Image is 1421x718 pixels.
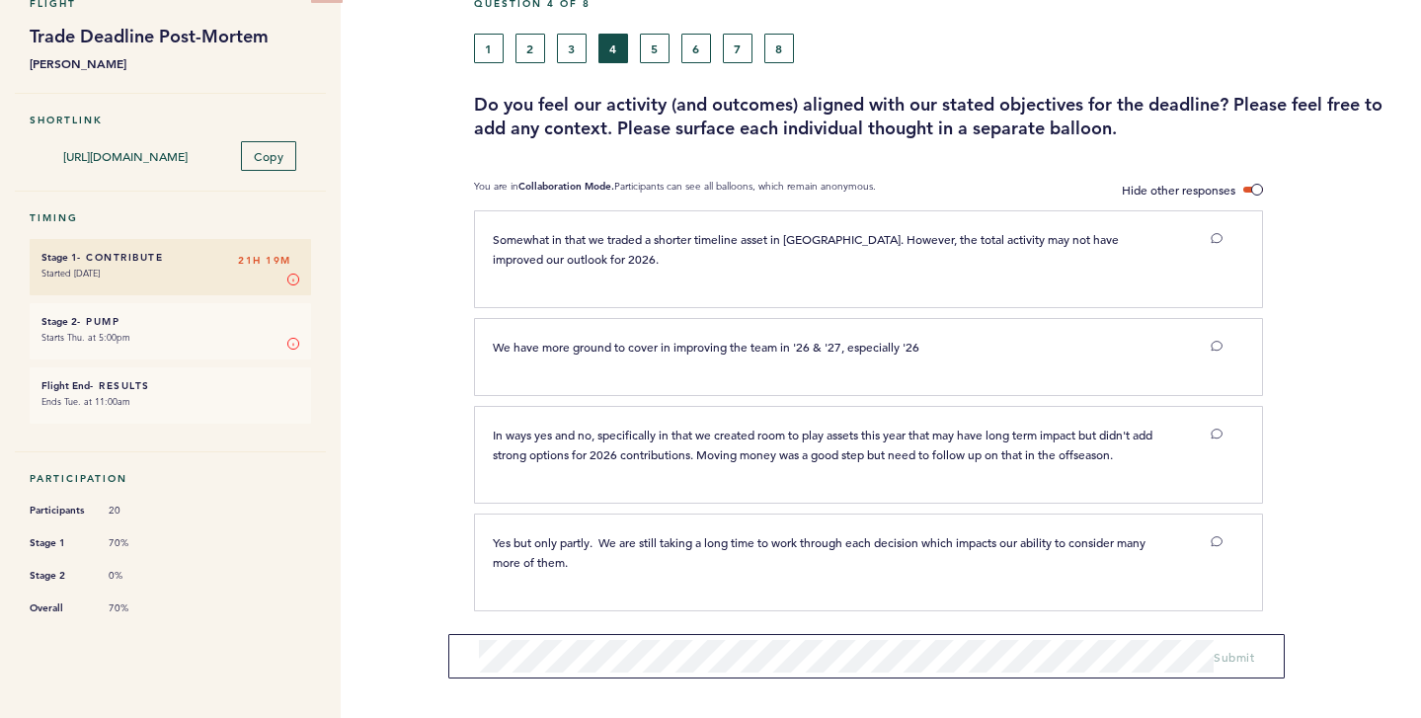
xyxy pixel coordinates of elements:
span: 70% [109,536,168,550]
span: Yes but only partly. We are still taking a long time to work through each decision which impacts ... [493,534,1148,570]
span: 70% [109,601,168,615]
h6: - Pump [41,315,299,328]
small: Stage 2 [41,315,77,328]
h5: Timing [30,211,311,224]
p: You are in Participants can see all balloons, which remain anonymous. [474,180,876,200]
span: We have more ground to cover in improving the team in '26 & '27, especially '26 [493,339,919,355]
span: Submit [1214,649,1254,665]
h6: - Contribute [41,251,299,264]
span: 21H 19M [238,251,291,271]
h5: Shortlink [30,114,311,126]
small: Flight End [41,379,90,392]
button: 8 [764,34,794,63]
span: Stage 2 [30,566,89,586]
button: 5 [640,34,670,63]
time: Starts Thu. at 5:00pm [41,331,130,344]
b: Collaboration Mode. [518,180,614,193]
time: Ends Tue. at 11:00am [41,395,130,408]
h1: Trade Deadline Post-Mortem [30,25,311,48]
span: 20 [109,504,168,518]
button: 7 [723,34,752,63]
button: 6 [681,34,711,63]
span: Hide other responses [1122,182,1235,198]
span: 0% [109,569,168,583]
span: Overall [30,598,89,618]
h3: Do you feel our activity (and outcomes) aligned with our stated objectives for the deadline? Plea... [474,93,1406,140]
small: Stage 1 [41,251,77,264]
span: Stage 1 [30,533,89,553]
time: Started [DATE] [41,267,100,279]
button: 4 [598,34,628,63]
button: Submit [1214,647,1254,667]
h6: - Results [41,379,299,392]
button: 1 [474,34,504,63]
h5: Participation [30,472,311,485]
b: [PERSON_NAME] [30,53,311,73]
span: Somewhat in that we traded a shorter timeline asset in [GEOGRAPHIC_DATA]. However, the total acti... [493,231,1122,267]
span: In ways yes and no, specifically in that we created room to play assets this year that may have l... [493,427,1155,462]
button: 2 [515,34,545,63]
span: Copy [254,148,283,164]
span: Participants [30,501,89,520]
button: Copy [241,141,296,171]
button: 3 [557,34,587,63]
